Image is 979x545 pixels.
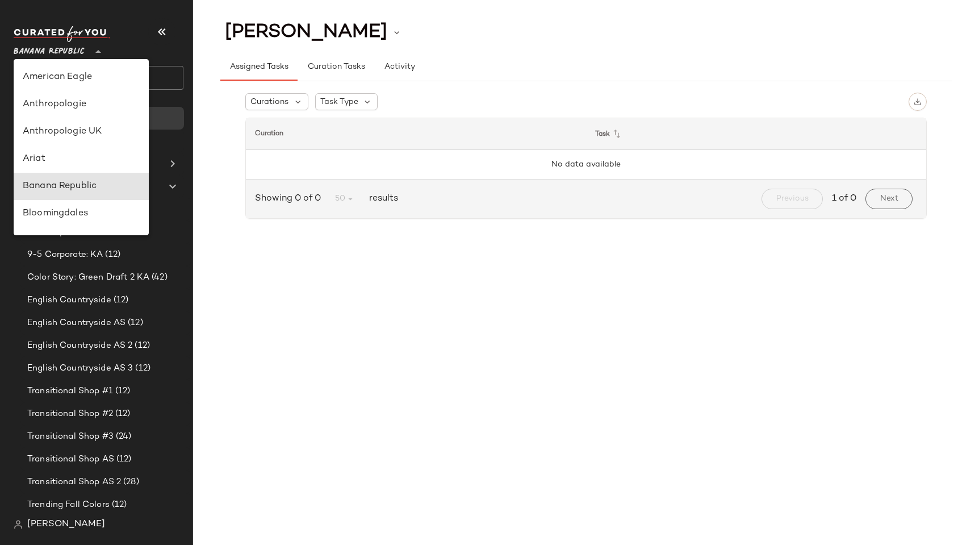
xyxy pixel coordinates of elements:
span: English Countryside [27,294,111,307]
span: Color Story: Green Draft 2 KA [27,271,149,284]
span: Curation Tasks [307,63,365,72]
span: English Countryside AS 2 [27,339,132,352]
span: Transitional Shop AS 2 [27,476,121,489]
div: Candidates: Revolve Clone [23,234,140,248]
div: undefined-list [14,59,149,235]
span: 9-5 Corporate: KA [27,248,103,261]
button: Next [865,189,913,209]
span: Banana Republic [14,39,85,59]
span: (12) [110,498,127,511]
span: (12) [125,317,143,330]
div: Anthropologie UK [23,125,140,139]
span: (12) [133,362,150,375]
img: svg%3e [14,520,23,529]
th: Task [586,118,926,150]
div: Banana Republic [23,180,140,193]
div: Ariat [23,152,140,166]
span: (12) [113,407,131,421]
td: No data available [246,150,926,180]
span: Task Type [320,96,358,108]
span: Transitional Shop #3 [27,430,114,443]
span: (28) [121,476,139,489]
span: Trending Fall Colors [27,498,110,511]
span: (24) [114,430,132,443]
img: svg%3e [914,98,922,106]
span: (12) [114,453,132,466]
span: Showing 0 of 0 [255,192,325,206]
span: Curations [250,96,288,108]
span: (12) [113,385,131,398]
span: Transitional Shop #2 [27,407,113,421]
span: (42) [149,271,168,284]
span: [PERSON_NAME] [225,22,387,43]
th: Curation [246,118,586,150]
span: Assigned Tasks [229,63,288,72]
span: Transitional Shop AS [27,453,114,466]
div: Bloomingdales [23,207,140,221]
span: Transitional Shop #1 [27,385,113,398]
span: Activity [384,63,415,72]
span: English Countryside AS [27,317,125,330]
span: [PERSON_NAME] [27,518,105,531]
span: 1 of 0 [832,192,856,206]
span: (12) [111,294,129,307]
span: (12) [132,339,150,352]
span: results [365,192,398,206]
span: English Countryside AS 3 [27,362,133,375]
div: American Eagle [23,70,140,84]
img: cfy_white_logo.C9jOOHJF.svg [14,26,110,42]
span: (12) [103,248,120,261]
div: Anthropologie [23,98,140,111]
span: Next [880,194,898,203]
